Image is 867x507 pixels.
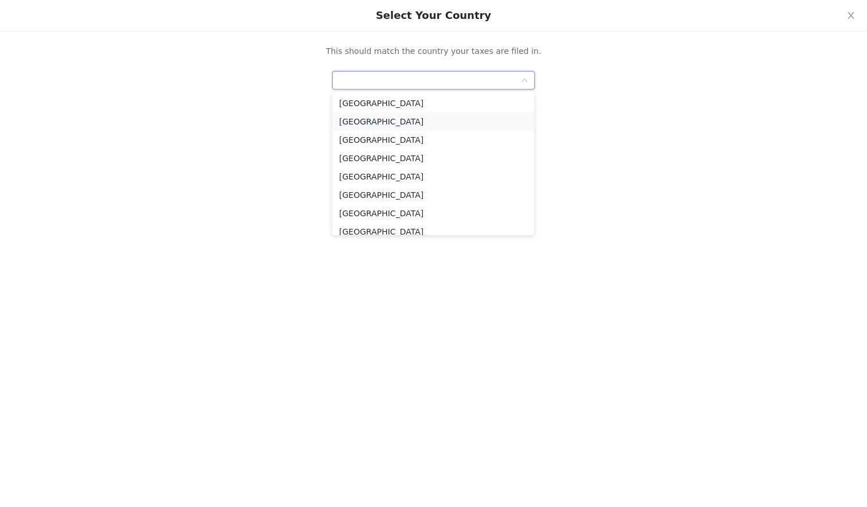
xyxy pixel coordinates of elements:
[332,167,534,186] li: [GEOGRAPHIC_DATA]
[376,9,491,22] div: Select Your Country
[332,186,534,204] li: [GEOGRAPHIC_DATA]
[332,149,534,167] li: [GEOGRAPHIC_DATA]
[247,45,620,57] p: This should match the country your taxes are filed in.
[247,94,620,104] p: *This helps to determine your tax and payout settings.
[846,11,856,20] i: icon: close
[332,204,534,223] li: [GEOGRAPHIC_DATA]
[332,112,534,131] li: [GEOGRAPHIC_DATA]
[332,131,534,149] li: [GEOGRAPHIC_DATA]
[521,77,528,85] i: icon: down
[332,94,534,112] li: [GEOGRAPHIC_DATA]
[332,223,534,241] li: [GEOGRAPHIC_DATA]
